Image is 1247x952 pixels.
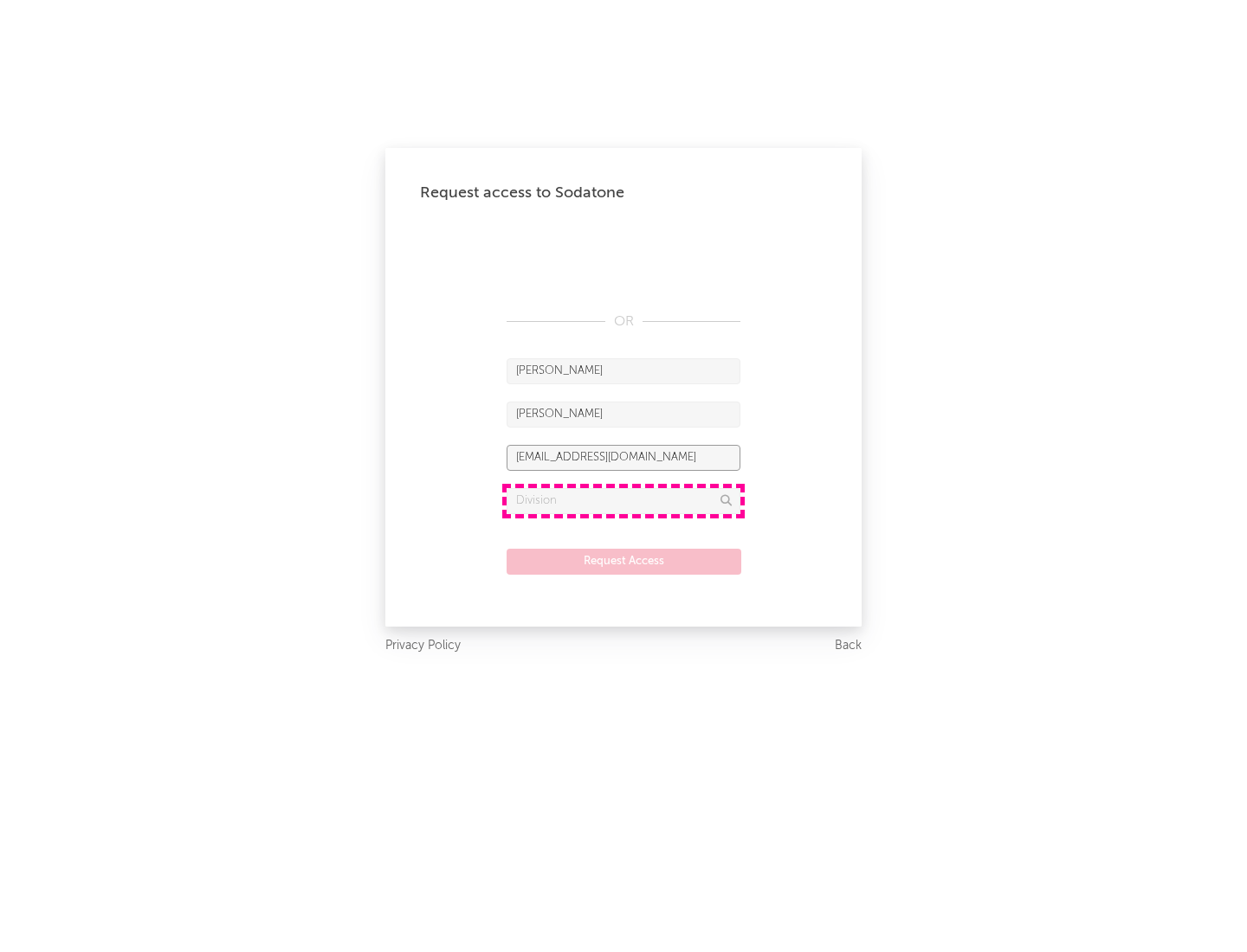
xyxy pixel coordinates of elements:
[507,358,740,384] input: First Name
[507,488,740,514] input: Division
[507,402,740,428] input: Last Name
[385,635,461,657] a: Privacy Policy
[835,635,862,657] a: Back
[507,312,740,332] div: OR
[507,445,740,471] input: Email
[507,549,741,575] button: Request Access
[420,183,827,203] div: Request access to Sodatone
